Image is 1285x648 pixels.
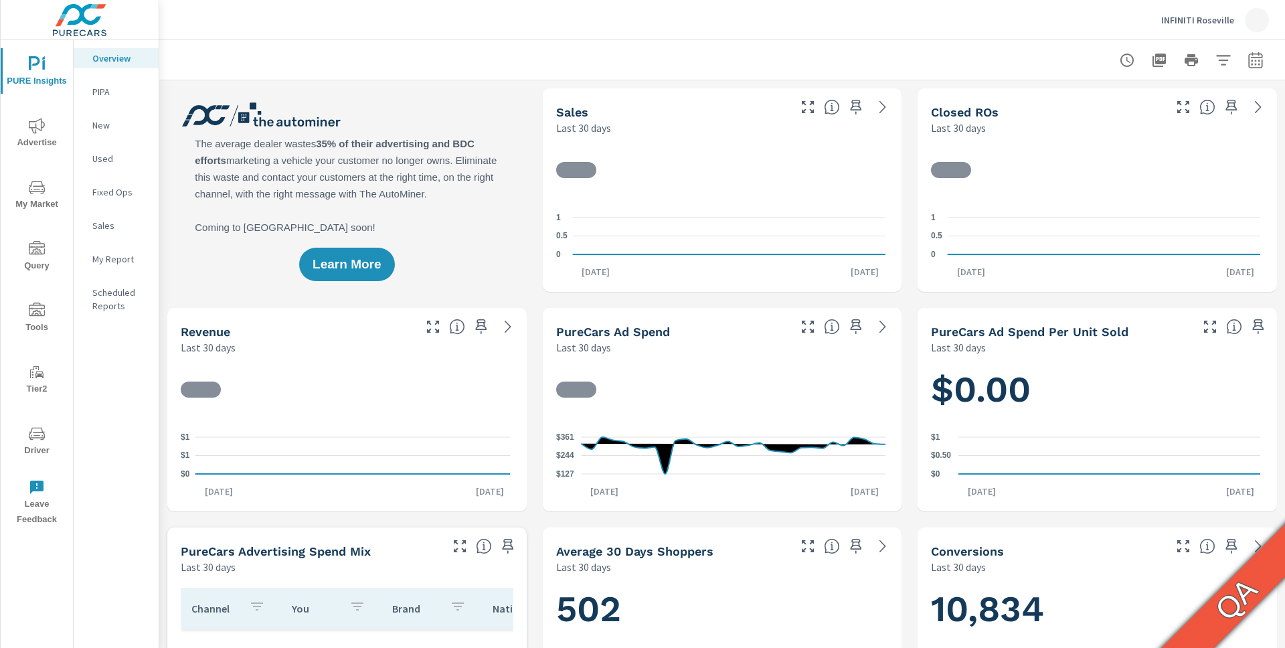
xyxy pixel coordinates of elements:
[470,316,492,337] span: Save this to your personalized report
[931,105,999,119] h5: Closed ROs
[556,232,568,241] text: 0.5
[1199,99,1215,115] span: Number of Repair Orders Closed by the selected dealership group over the selected time range. [So...
[92,252,148,266] p: My Report
[872,536,893,557] a: See more details in report
[1226,319,1242,335] span: Average cost of advertising per each vehicle sold at the dealer over the selected date range. The...
[1210,47,1237,74] button: Apply Filters
[92,52,148,65] p: Overview
[931,120,986,136] p: Last 30 days
[1161,14,1234,26] p: INFINITI Roseville
[5,479,69,528] span: Leave Feedback
[5,56,69,89] span: PURE Insights
[181,559,236,575] p: Last 30 days
[313,258,381,270] span: Learn More
[824,99,840,115] span: Number of vehicles sold by the dealership over the selected date range. [Source: This data is sou...
[74,82,159,102] div: PIPA
[497,536,519,557] span: Save this to your personalized report
[845,536,867,557] span: Save this to your personalized report
[74,282,159,316] div: Scheduled Reports
[74,249,159,269] div: My Report
[191,602,238,615] p: Channel
[556,250,561,259] text: 0
[824,538,840,554] span: A rolling 30 day total of daily Shoppers on the dealership website, averaged over the selected da...
[931,250,936,259] text: 0
[1248,96,1269,118] a: See more details in report
[92,185,148,199] p: Fixed Ops
[449,536,470,557] button: Make Fullscreen
[581,485,628,498] p: [DATE]
[556,469,574,479] text: $127
[931,469,940,479] text: $0
[476,538,492,554] span: This table looks at how you compare to the amount of budget you spend per channel as opposed to y...
[1217,485,1264,498] p: [DATE]
[1217,265,1264,278] p: [DATE]
[181,325,230,339] h5: Revenue
[5,179,69,212] span: My Market
[92,118,148,132] p: New
[1248,316,1269,337] span: Save this to your personalized report
[1,40,73,533] div: nav menu
[556,105,588,119] h5: Sales
[1173,536,1194,557] button: Make Fullscreen
[74,48,159,68] div: Overview
[931,586,1264,632] h1: 10,834
[1199,316,1221,337] button: Make Fullscreen
[556,325,670,339] h5: PureCars Ad Spend
[422,316,444,337] button: Make Fullscreen
[797,536,819,557] button: Make Fullscreen
[958,485,1005,498] p: [DATE]
[493,602,539,615] p: National
[299,248,394,281] button: Learn More
[5,426,69,459] span: Driver
[181,469,190,479] text: $0
[5,364,69,397] span: Tier2
[556,451,574,460] text: $244
[74,216,159,236] div: Sales
[931,559,986,575] p: Last 30 days
[1178,47,1205,74] button: Print Report
[1221,96,1242,118] span: Save this to your personalized report
[556,339,611,355] p: Last 30 days
[824,319,840,335] span: Total cost of media for all PureCars channels for the selected dealership group over the selected...
[931,367,1264,412] h1: $0.00
[931,232,942,241] text: 0.5
[92,219,148,232] p: Sales
[931,451,951,461] text: $0.50
[948,265,995,278] p: [DATE]
[181,432,190,442] text: $1
[556,120,611,136] p: Last 30 days
[497,316,519,337] a: See more details in report
[5,118,69,151] span: Advertise
[181,339,236,355] p: Last 30 days
[74,149,159,169] div: Used
[841,265,888,278] p: [DATE]
[466,485,513,498] p: [DATE]
[931,432,940,442] text: $1
[1248,536,1269,557] a: See more details in report
[92,85,148,98] p: PIPA
[931,339,986,355] p: Last 30 days
[1146,47,1173,74] button: "Export Report to PDF"
[872,96,893,118] a: See more details in report
[841,485,888,498] p: [DATE]
[931,325,1128,339] h5: PureCars Ad Spend Per Unit Sold
[556,544,713,558] h5: Average 30 Days Shoppers
[556,586,889,632] h1: 502
[1199,538,1215,554] span: The number of dealer-specified goals completed by a visitor. [Source: This data is provided by th...
[797,96,819,118] button: Make Fullscreen
[92,286,148,313] p: Scheduled Reports
[181,451,190,461] text: $1
[556,432,574,442] text: $361
[872,316,893,337] a: See more details in report
[92,152,148,165] p: Used
[74,115,159,135] div: New
[392,602,439,615] p: Brand
[572,265,619,278] p: [DATE]
[5,303,69,335] span: Tools
[1173,96,1194,118] button: Make Fullscreen
[195,485,242,498] p: [DATE]
[449,319,465,335] span: Total sales revenue over the selected date range. [Source: This data is sourced from the dealer’s...
[1242,47,1269,74] button: Select Date Range
[5,241,69,274] span: Query
[556,213,561,222] text: 1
